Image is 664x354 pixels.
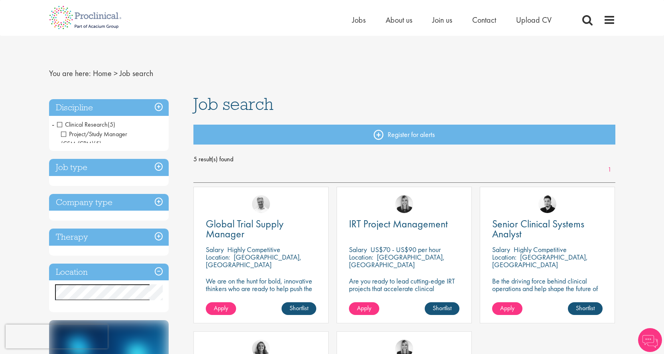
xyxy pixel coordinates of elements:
span: IRT Project Management [349,217,448,231]
a: Register for alerts [193,125,615,145]
span: Salary [206,245,224,254]
span: Apply [500,304,514,312]
a: Apply [349,302,379,315]
img: Chatbot [638,328,662,352]
a: Shortlist [425,302,459,315]
h3: Company type [49,194,169,211]
span: - [52,118,54,130]
img: Joshua Bye [252,195,270,213]
p: Highly Competitive [227,245,280,254]
p: [GEOGRAPHIC_DATA], [GEOGRAPHIC_DATA] [349,252,445,269]
h3: Therapy [49,229,169,246]
h3: Job type [49,159,169,176]
span: 5 result(s) found [193,153,615,165]
span: Senior Clinical Systems Analyst [492,217,584,241]
a: Join us [432,15,452,25]
p: Are you ready to lead cutting-edge IRT projects that accelerate clinical breakthroughs in biotech? [349,277,459,300]
span: Location: [349,252,373,262]
span: Salary [492,245,510,254]
a: Global Trial Supply Manager [206,219,316,239]
span: Job search [193,93,274,115]
span: Salary [349,245,367,254]
span: > [114,68,118,78]
a: Senior Clinical Systems Analyst [492,219,603,239]
span: Location: [492,252,516,262]
a: Upload CV [516,15,552,25]
img: Anderson Maldonado [538,195,556,213]
span: Clinical Research [57,120,115,129]
span: Project/Study Manager (CSM/CPM) [61,130,127,148]
iframe: reCAPTCHA [6,325,108,348]
p: [GEOGRAPHIC_DATA], [GEOGRAPHIC_DATA] [206,252,301,269]
a: Contact [472,15,496,25]
a: Shortlist [568,302,603,315]
span: You are here: [49,68,91,78]
h3: Location [49,264,169,281]
a: About us [386,15,412,25]
img: Janelle Jones [395,195,413,213]
a: 1 [604,165,615,174]
a: IRT Project Management [349,219,459,229]
a: Apply [492,302,522,315]
p: US$70 - US$90 per hour [370,245,441,254]
a: Shortlist [282,302,316,315]
p: Highly Competitive [514,245,567,254]
span: (5) [108,120,115,129]
p: Be the driving force behind clinical operations and help shape the future of pharma innovation. [492,277,603,300]
span: Global Trial Supply Manager [206,217,284,241]
p: [GEOGRAPHIC_DATA], [GEOGRAPHIC_DATA] [492,252,588,269]
a: Apply [206,302,236,315]
span: Apply [357,304,371,312]
h3: Discipline [49,99,169,116]
a: breadcrumb link [93,68,112,78]
span: Clinical Research [57,120,108,129]
p: We are on the hunt for bold, innovative thinkers who are ready to help push the boundaries of sci... [206,277,316,307]
span: Location: [206,252,230,262]
span: Job search [120,68,153,78]
span: Apply [214,304,228,312]
span: (5) [94,139,101,148]
a: Jobs [352,15,366,25]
